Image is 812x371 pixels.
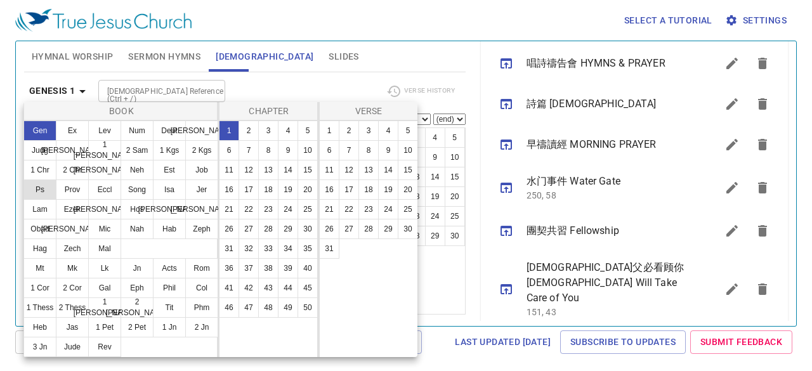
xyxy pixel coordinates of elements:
[121,160,154,180] button: Neh
[319,179,339,200] button: 16
[319,160,339,180] button: 11
[322,105,415,117] p: Verse
[153,219,186,239] button: Hab
[88,219,121,239] button: Mic
[278,219,298,239] button: 29
[219,199,239,219] button: 21
[27,105,216,117] p: Book
[358,219,379,239] button: 28
[121,120,154,141] button: Num
[219,258,239,278] button: 36
[121,297,154,318] button: 2 [PERSON_NAME]
[319,199,339,219] button: 21
[56,317,89,337] button: Jas
[56,179,89,200] button: Prov
[258,160,278,180] button: 13
[378,140,398,160] button: 9
[339,199,359,219] button: 22
[398,179,418,200] button: 20
[56,160,89,180] button: 2 Chr
[258,179,278,200] button: 18
[398,140,418,160] button: 10
[339,140,359,160] button: 7
[56,258,89,278] button: Mk
[278,160,298,180] button: 14
[298,297,318,318] button: 50
[239,140,259,160] button: 7
[185,120,218,141] button: [PERSON_NAME]
[258,238,278,259] button: 33
[153,317,186,337] button: 1 Jn
[278,258,298,278] button: 39
[378,179,398,200] button: 19
[258,258,278,278] button: 38
[23,219,56,239] button: Obad
[153,278,186,298] button: Phil
[219,238,239,259] button: 31
[378,160,398,180] button: 14
[153,199,186,219] button: [PERSON_NAME]
[258,120,278,141] button: 3
[88,120,121,141] button: Lev
[298,140,318,160] button: 10
[23,140,56,160] button: Judg
[153,120,186,141] button: Deut
[88,258,121,278] button: Lk
[278,179,298,200] button: 19
[339,160,359,180] button: 12
[185,219,218,239] button: Zeph
[153,160,186,180] button: Est
[88,317,121,337] button: 1 Pet
[298,238,318,259] button: 35
[358,179,379,200] button: 18
[378,199,398,219] button: 24
[298,179,318,200] button: 20
[358,120,379,141] button: 3
[298,258,318,278] button: 40
[23,278,56,298] button: 1 Cor
[319,140,339,160] button: 6
[258,140,278,160] button: 8
[88,199,121,219] button: [PERSON_NAME]
[56,278,89,298] button: 2 Cor
[23,179,56,200] button: Ps
[358,140,379,160] button: 8
[378,120,398,141] button: 4
[121,317,154,337] button: 2 Pet
[121,278,154,298] button: Eph
[278,140,298,160] button: 9
[278,199,298,219] button: 24
[239,120,259,141] button: 2
[153,258,186,278] button: Acts
[56,337,89,357] button: Jude
[88,179,121,200] button: Eccl
[298,199,318,219] button: 25
[185,140,218,160] button: 2 Kgs
[219,278,239,298] button: 41
[258,278,278,298] button: 43
[258,297,278,318] button: 48
[239,297,259,318] button: 47
[121,219,154,239] button: Nah
[339,219,359,239] button: 27
[398,120,418,141] button: 5
[239,278,259,298] button: 42
[298,278,318,298] button: 45
[185,297,218,318] button: Phm
[23,199,56,219] button: Lam
[185,278,218,298] button: Col
[398,160,418,180] button: 15
[319,238,339,259] button: 31
[25,54,225,76] div: [DEMOGRAPHIC_DATA]
[239,219,259,239] button: 27
[239,258,259,278] button: 37
[219,219,239,239] button: 26
[56,120,89,141] button: Ex
[219,297,239,318] button: 46
[319,219,339,239] button: 26
[358,160,379,180] button: 13
[56,219,89,239] button: [PERSON_NAME]
[23,238,56,259] button: Hag
[121,179,154,200] button: Song
[88,160,121,180] button: [PERSON_NAME]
